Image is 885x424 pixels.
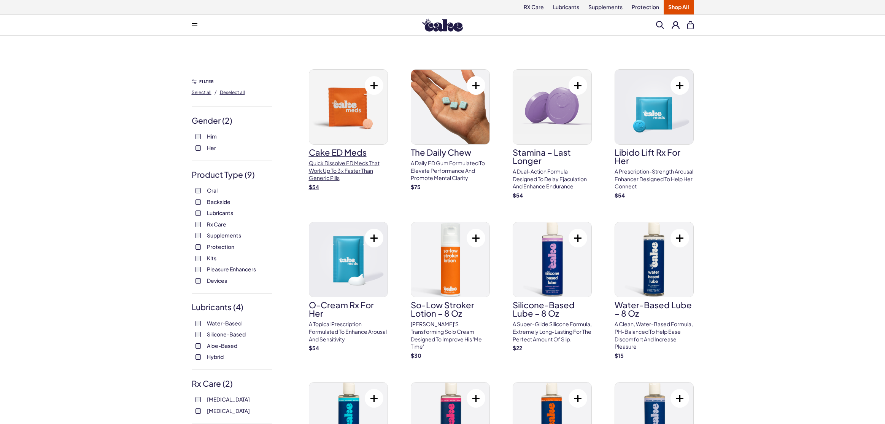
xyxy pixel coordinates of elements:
[207,131,217,141] span: Him
[207,230,241,240] span: Supplements
[513,222,591,297] img: Silicone-Based Lube – 8 oz
[309,69,388,191] a: Cake ED MedsCake ED MedsQuick dissolve ED Meds that work up to 3x faster than generic pills$54
[195,278,201,284] input: Devices
[195,332,201,337] input: Silicone-Based
[309,344,319,351] strong: $ 54
[513,192,523,199] strong: $ 54
[220,89,245,95] span: Deselect all
[192,89,211,95] span: Select all
[615,222,693,297] img: Water-Based Lube – 8 oz
[422,19,463,32] img: Hello Cake
[207,253,216,263] span: Kits
[513,301,592,317] h3: Silicone-Based Lube – 8 oz
[513,168,592,190] p: A dual-action formula designed to delay ejaculation and enhance endurance
[615,69,694,199] a: Libido Lift Rx For HerLibido Lift Rx For HerA prescription-strength arousal enhancer designed to ...
[195,145,201,151] input: Her
[615,301,694,317] h3: Water-Based Lube – 8 oz
[309,320,388,343] p: A topical prescription formulated to enhance arousal and sensitivity
[195,321,201,326] input: Water-Based
[207,276,227,285] span: Devices
[513,148,592,165] h3: Stamina – Last Longer
[309,301,388,317] h3: O-Cream Rx for Her
[195,408,201,414] input: [MEDICAL_DATA]
[309,159,388,182] p: Quick dissolve ED Meds that work up to 3x faster than generic pills
[220,86,245,98] button: Deselect all
[513,344,522,351] strong: $ 22
[309,183,319,190] strong: $ 54
[207,329,246,339] span: Silicone-Based
[615,192,625,199] strong: $ 54
[207,341,237,351] span: Aloe-Based
[411,352,421,359] strong: $ 30
[195,199,201,205] input: Backside
[195,210,201,216] input: Lubricants
[615,148,694,165] h3: Libido Lift Rx For Her
[195,233,201,238] input: Supplements
[513,70,591,144] img: Stamina – Last Longer
[192,86,211,98] button: Select all
[195,188,201,193] input: Oral
[195,134,201,139] input: Him
[615,70,693,144] img: Libido Lift Rx For Her
[309,222,388,297] img: O-Cream Rx for Her
[207,185,218,195] span: Oral
[207,352,224,362] span: Hybrid
[207,318,242,328] span: Water-Based
[411,148,490,156] h3: The Daily Chew
[207,197,230,207] span: Backside
[195,343,201,349] input: Aloe-Based
[615,222,694,359] a: Water-Based Lube – 8 ozWater-Based Lube – 8 ozA clean, water-based formula, pH-balanced to help e...
[411,183,421,190] strong: $ 75
[309,222,388,352] a: O-Cream Rx for HerO-Cream Rx for HerA topical prescription formulated to enhance arousal and sens...
[411,301,490,317] h3: So-Low Stroker Lotion – 8 oz
[195,222,201,227] input: Rx Care
[195,267,201,272] input: Pleasure Enhancers
[309,70,388,144] img: Cake ED Meds
[207,406,250,416] span: [MEDICAL_DATA]
[195,354,201,360] input: Hybrid
[411,70,489,144] img: The Daily Chew
[207,219,226,229] span: Rx Care
[411,69,490,191] a: The Daily ChewThe Daily ChewA Daily ED Gum Formulated To Elevate Performance And Promote Mental C...
[207,394,250,404] span: [MEDICAL_DATA]
[207,242,234,252] span: Protection
[411,222,490,359] a: So-Low Stroker Lotion – 8 ozSo-Low Stroker Lotion – 8 oz[PERSON_NAME]'s transforming solo cream d...
[513,222,592,352] a: Silicone-Based Lube – 8 ozSilicone-Based Lube – 8 ozA super-glide silicone formula, extremely lon...
[615,352,624,359] strong: $ 15
[214,89,217,96] span: /
[513,69,592,199] a: Stamina – Last LongerStamina – Last LongerA dual-action formula designed to delay ejaculation and...
[615,320,694,350] p: A clean, water-based formula, pH-balanced to help ease discomfort and increase pleasure
[411,159,490,182] p: A Daily ED Gum Formulated To Elevate Performance And Promote Mental Clarity
[309,148,388,156] h3: Cake ED Meds
[411,320,490,350] p: [PERSON_NAME]'s transforming solo cream designed to improve his 'me time'
[195,244,201,250] input: Protection
[207,143,216,153] span: Her
[207,264,256,274] span: Pleasure Enhancers
[615,168,694,190] p: A prescription-strength arousal enhancer designed to help her connect
[411,222,489,297] img: So-Low Stroker Lotion – 8 oz
[195,256,201,261] input: Kits
[207,208,233,218] span: Lubricants
[513,320,592,343] p: A super-glide silicone formula, extremely long-lasting for the perfect amount of slip.
[195,397,201,402] input: [MEDICAL_DATA]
